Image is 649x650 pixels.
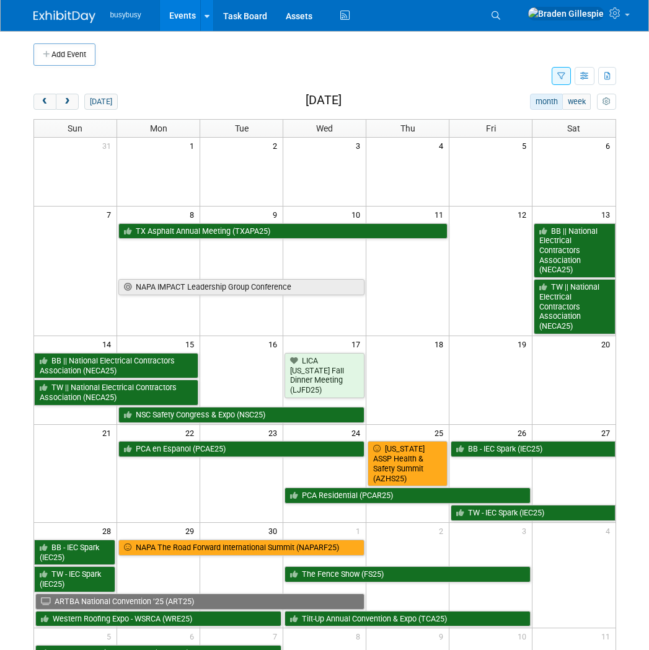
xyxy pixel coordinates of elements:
[35,611,282,627] a: Western Roofing Expo - WSRCA (WRE25)
[521,138,532,153] span: 5
[272,207,283,222] span: 9
[56,94,79,110] button: next
[438,138,449,153] span: 4
[316,123,333,133] span: Wed
[350,207,366,222] span: 10
[235,123,249,133] span: Tue
[272,138,283,153] span: 2
[516,425,532,440] span: 26
[188,207,200,222] span: 8
[101,138,117,153] span: 31
[516,628,532,644] span: 10
[101,336,117,352] span: 14
[451,505,616,521] a: TW - IEC Spark (IEC25)
[267,336,283,352] span: 16
[400,123,415,133] span: Thu
[33,94,56,110] button: prev
[150,123,167,133] span: Mon
[534,223,616,278] a: BB || National Electrical Contractors Association (NECA25)
[350,336,366,352] span: 17
[68,123,82,133] span: Sun
[516,336,532,352] span: 19
[486,123,496,133] span: Fri
[350,425,366,440] span: 24
[34,380,199,405] a: TW || National Electrical Contractors Association (NECA25)
[285,353,364,398] a: LICA [US_STATE] Fall Dinner Meeting (LJFD25)
[438,628,449,644] span: 9
[600,628,616,644] span: 11
[188,138,200,153] span: 1
[34,566,116,592] a: TW - IEC Spark (IEC25)
[433,425,449,440] span: 25
[451,441,616,457] a: BB - IEC Spark (IEC25)
[600,207,616,222] span: 13
[188,628,200,644] span: 6
[285,566,531,582] a: The Fence Show (FS25)
[530,94,563,110] button: month
[285,487,531,504] a: PCA Residential (PCAR25)
[438,523,449,538] span: 2
[118,279,364,295] a: NAPA IMPACT Leadership Group Conference
[433,336,449,352] span: 18
[355,138,366,153] span: 3
[34,540,116,565] a: BB - IEC Spark (IEC25)
[604,523,616,538] span: 4
[600,336,616,352] span: 20
[562,94,591,110] button: week
[534,279,616,334] a: TW || National Electrical Contractors Association (NECA25)
[567,123,580,133] span: Sat
[101,523,117,538] span: 28
[184,425,200,440] span: 22
[355,628,366,644] span: 8
[118,441,364,457] a: PCA en Espanol (PCAE25)
[110,11,141,19] span: busybusy
[285,611,531,627] a: Tilt-Up Annual Convention & Expo (TCA25)
[600,425,616,440] span: 27
[118,540,364,556] a: NAPA The Road Forward International Summit (NAPARF25)
[433,207,449,222] span: 11
[267,425,283,440] span: 23
[516,207,532,222] span: 12
[105,628,117,644] span: 5
[105,207,117,222] span: 7
[118,407,364,423] a: NSC Safety Congress & Expo (NSC25)
[272,628,283,644] span: 7
[34,353,199,378] a: BB || National Electrical Contractors Association (NECA25)
[184,336,200,352] span: 15
[33,11,95,23] img: ExhibitDay
[368,441,448,486] a: [US_STATE] ASSP Health & Safety Summit (AZHS25)
[35,594,365,610] a: ARTBA National Convention ’25 (ART25)
[597,94,616,110] button: myCustomButton
[521,523,532,538] span: 3
[355,523,366,538] span: 1
[603,98,611,106] i: Personalize Calendar
[604,138,616,153] span: 6
[267,523,283,538] span: 30
[306,94,342,107] h2: [DATE]
[101,425,117,440] span: 21
[528,7,604,20] img: Braden Gillespie
[184,523,200,538] span: 29
[118,223,448,239] a: TX Asphalt Annual Meeting (TXAPA25)
[33,43,95,66] button: Add Event
[84,94,117,110] button: [DATE]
